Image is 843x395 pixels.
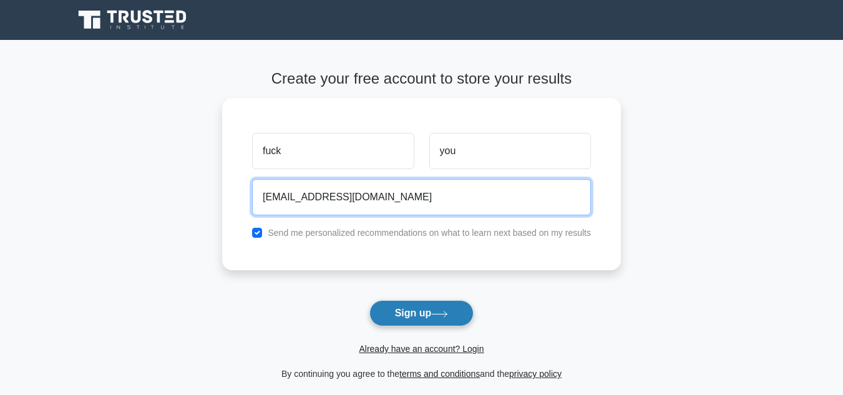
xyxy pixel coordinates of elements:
h4: Create your free account to store your results [222,70,621,88]
a: Already have an account? Login [359,344,484,354]
a: terms and conditions [399,369,480,379]
a: privacy policy [509,369,562,379]
div: By continuing you agree to the and the [215,366,628,381]
input: Last name [429,133,591,169]
label: Send me personalized recommendations on what to learn next based on my results [268,228,591,238]
input: Email [252,179,591,215]
input: First name [252,133,414,169]
button: Sign up [369,300,474,326]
